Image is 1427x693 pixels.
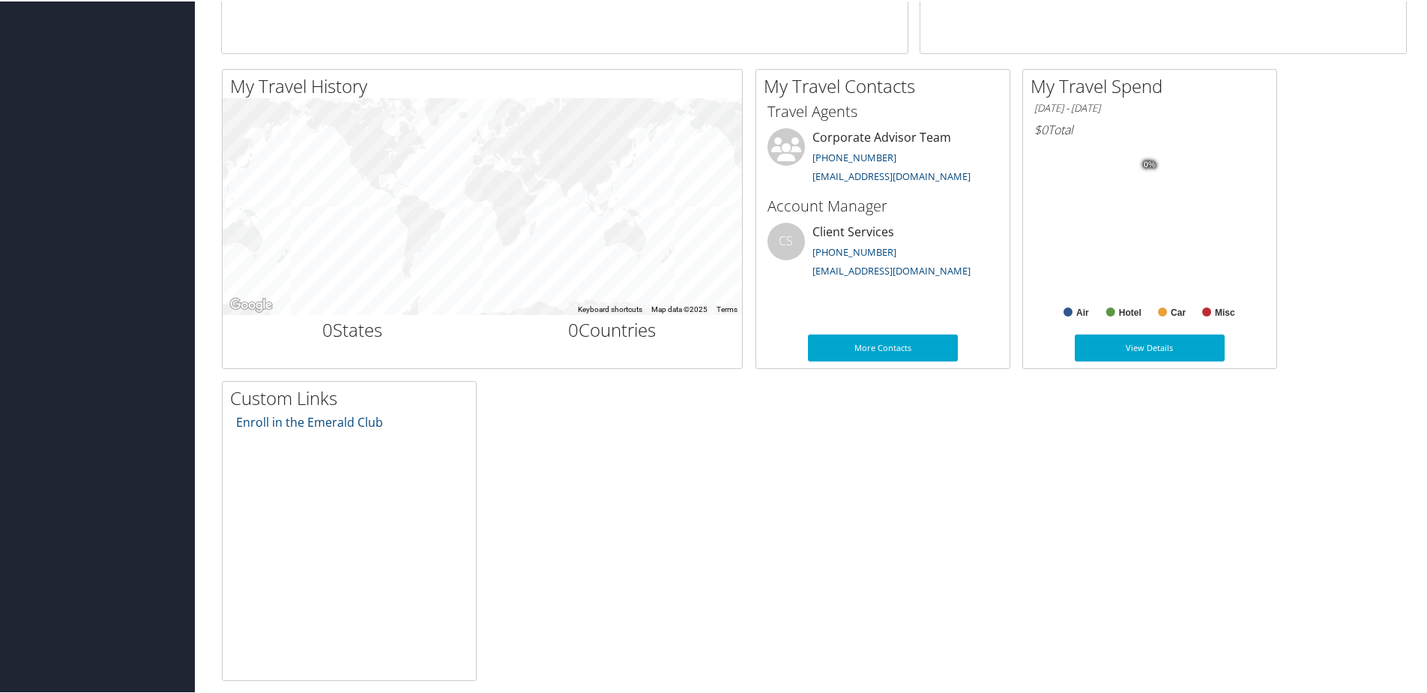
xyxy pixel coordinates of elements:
span: Map data ©2025 [651,304,708,312]
div: CS [767,221,805,259]
a: More Contacts [808,333,958,360]
h2: States [234,316,471,341]
a: Open this area in Google Maps (opens a new window) [226,294,276,313]
text: Air [1076,306,1089,316]
h2: Countries [494,316,731,341]
a: [PHONE_NUMBER] [812,244,896,257]
span: 0 [322,316,333,340]
a: [EMAIL_ADDRESS][DOMAIN_NAME] [812,168,971,181]
tspan: 0% [1144,159,1156,168]
h2: My Travel Contacts [764,72,1010,97]
li: Client Services [760,221,1006,283]
h6: [DATE] - [DATE] [1034,100,1265,114]
h2: My Travel History [230,72,742,97]
h3: Travel Agents [767,100,998,121]
h2: Custom Links [230,384,476,409]
h3: Account Manager [767,194,998,215]
span: $0 [1034,120,1048,136]
a: [PHONE_NUMBER] [812,149,896,163]
h2: My Travel Spend [1031,72,1276,97]
li: Corporate Advisor Team [760,127,1006,188]
text: Car [1171,306,1186,316]
h6: Total [1034,120,1265,136]
a: View Details [1075,333,1225,360]
a: [EMAIL_ADDRESS][DOMAIN_NAME] [812,262,971,276]
text: Hotel [1119,306,1141,316]
a: Terms (opens in new tab) [716,304,737,312]
button: Keyboard shortcuts [578,303,642,313]
span: 0 [568,316,579,340]
text: Misc [1215,306,1235,316]
a: Enroll in the Emerald Club [236,412,383,429]
img: Google [226,294,276,313]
